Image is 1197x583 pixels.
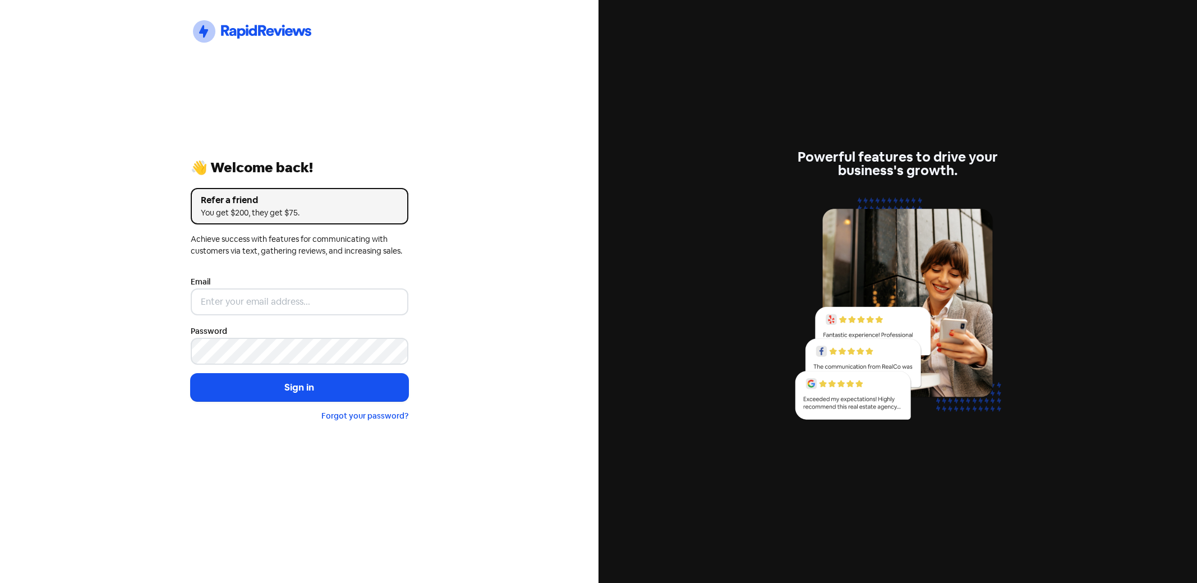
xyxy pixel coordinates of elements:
[191,233,408,257] div: Achieve success with features for communicating with customers via text, gathering reviews, and i...
[191,288,408,315] input: Enter your email address...
[201,194,398,207] div: Refer a friend
[789,150,1007,177] div: Powerful features to drive your business's growth.
[191,161,408,175] div: 👋 Welcome back!
[191,276,210,288] label: Email
[321,411,408,421] a: Forgot your password?
[789,191,1007,433] img: reviews
[191,325,227,337] label: Password
[201,207,398,219] div: You get $200, they get $75.
[191,374,408,402] button: Sign in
